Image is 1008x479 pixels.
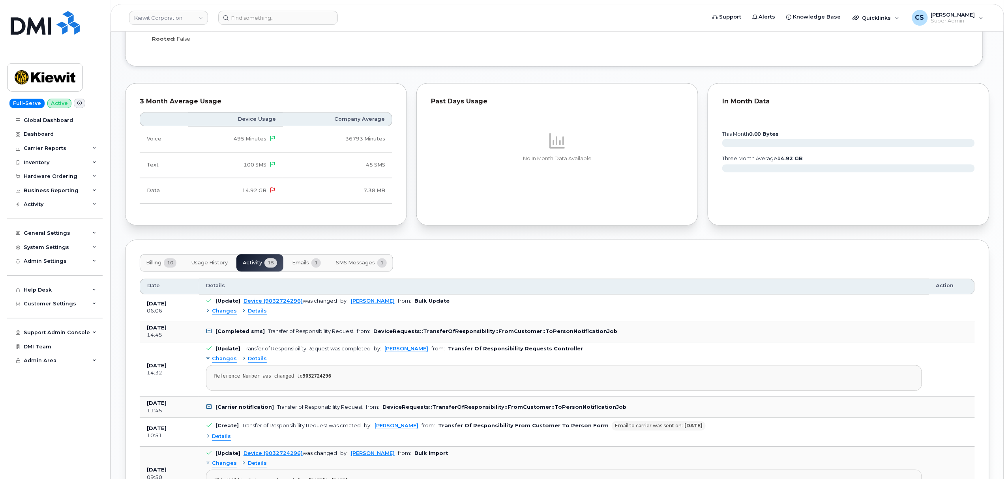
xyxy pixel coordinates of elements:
[140,127,188,152] td: Voice
[931,11,975,18] span: [PERSON_NAME]
[147,308,192,315] div: 06:06
[147,332,192,339] div: 14:45
[357,329,370,335] span: from:
[707,9,747,25] a: Support
[215,298,240,304] b: [Update]
[438,423,609,429] b: Transfer Of Responsibility From Customer To Person Form
[215,329,265,335] b: [Completed sms]
[907,10,989,26] div: Chris Smith
[778,156,803,162] tspan: 14.92 GB
[140,153,188,178] td: Text
[351,451,395,457] a: [PERSON_NAME]
[147,467,167,473] b: [DATE]
[215,404,274,410] b: [Carrier notification]
[212,356,237,363] span: Changes
[311,258,321,268] span: 1
[147,283,160,290] span: Date
[283,153,392,178] td: 45 SMS
[781,9,847,25] a: Knowledge Base
[364,423,371,429] span: by:
[218,11,338,25] input: Find something...
[377,258,387,268] span: 1
[862,15,891,21] span: Quicklinks
[147,426,167,432] b: [DATE]
[431,155,684,163] p: No In Month Data Available
[188,112,283,127] th: Device Usage
[147,370,192,377] div: 14:32
[931,18,975,24] span: Super Admin
[722,156,803,162] text: three month average
[303,374,331,379] strong: 9032724296
[140,178,188,204] td: Data
[283,178,392,204] td: 7.38 MB
[340,298,348,304] span: by:
[414,298,450,304] b: Bulk Update
[398,451,411,457] span: from:
[915,13,924,22] span: CS
[615,423,683,430] span: Email to carrier was sent on:
[212,460,237,468] span: Changes
[283,112,392,127] th: Company Average
[244,298,303,304] a: Device (9032724296)
[929,279,975,295] th: Action
[759,13,776,21] span: Alerts
[147,301,167,307] b: [DATE]
[242,188,266,194] span: 14.92 GB
[340,451,348,457] span: by:
[147,432,192,440] div: 10:51
[214,374,914,380] div: Reference Number was changed to
[373,329,617,335] b: DeviceRequests::TransferOfResponsibility::FromCustomer::ToPersonNotificationJob
[164,258,176,268] span: 10
[212,433,231,441] span: Details
[747,9,781,25] a: Alerts
[292,260,309,266] span: Emails
[177,36,190,42] span: False
[244,451,337,457] div: was changed
[749,131,779,137] tspan: 0.00 Bytes
[382,404,626,410] b: DeviceRequests::TransferOfResponsibility::FromCustomer::ToPersonNotificationJob
[847,10,905,26] div: Quicklinks
[212,308,237,315] span: Changes
[722,98,975,106] div: In Month Data
[129,11,208,25] a: Kiewit Corporation
[248,308,267,315] span: Details
[215,423,239,429] b: [Create]
[283,127,392,152] td: 36793 Minutes
[374,346,381,352] span: by:
[248,460,267,468] span: Details
[277,404,363,410] div: Transfer of Responsibility Request
[234,136,266,142] span: 495 Minutes
[384,346,428,352] a: [PERSON_NAME]
[422,423,435,429] span: from:
[244,451,303,457] a: Device (9032724296)
[375,423,418,429] a: [PERSON_NAME]
[351,298,395,304] a: [PERSON_NAME]
[242,423,361,429] div: Transfer of Responsibility Request was created
[366,404,379,410] span: from:
[431,346,445,352] span: from:
[431,98,684,106] div: Past Days Usage
[191,260,228,266] span: Usage History
[268,329,354,335] div: Transfer of Responsibility Request
[336,260,375,266] span: SMS Messages
[722,131,779,137] text: this month
[448,346,583,352] b: Transfer Of Responsibility Requests Controller
[206,283,225,290] span: Details
[147,363,167,369] b: [DATE]
[414,451,448,457] b: Bulk Import
[147,325,167,331] b: [DATE]
[244,298,337,304] div: was changed
[147,400,167,406] b: [DATE]
[215,346,240,352] b: [Update]
[146,260,161,266] span: Billing
[793,13,841,21] span: Knowledge Base
[974,445,1002,473] iframe: Messenger Launcher
[140,98,392,106] div: 3 Month Average Usage
[147,408,192,415] div: 11:45
[248,356,267,363] span: Details
[152,36,176,43] label: Rooted:
[684,423,703,430] b: [DATE]
[215,451,240,457] b: [Update]
[244,162,266,168] span: 100 SMS
[244,346,371,352] div: Transfer of Responsibility Request was completed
